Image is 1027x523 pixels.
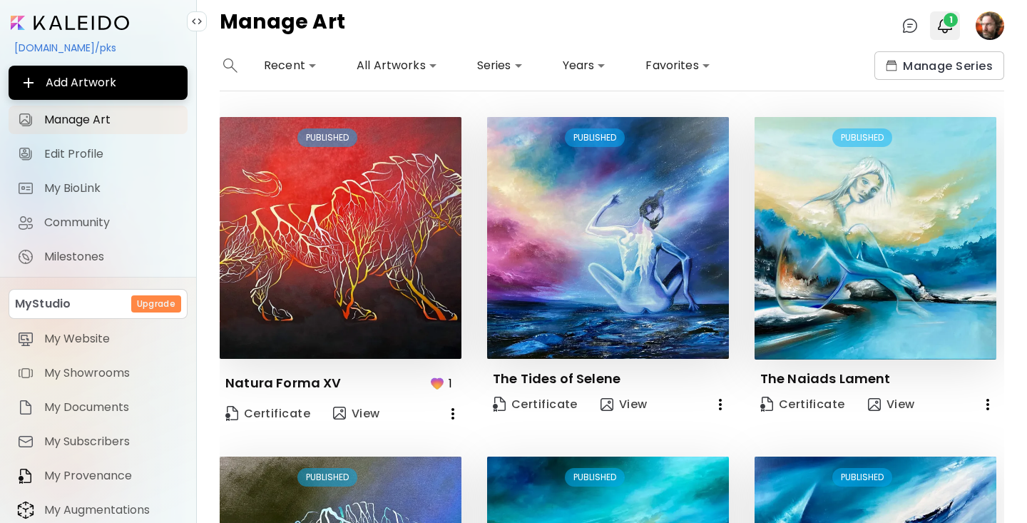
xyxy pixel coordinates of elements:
[487,390,583,419] a: CertificateCertificate
[220,11,345,40] h4: Manage Art
[44,215,179,230] span: Community
[9,359,188,387] a: itemMy Showrooms
[868,397,915,412] span: View
[44,147,179,161] span: Edit Profile
[471,54,528,77] div: Series
[760,370,891,387] p: The Naiads Lament
[9,243,188,271] a: completeMilestones iconMilestones
[17,146,34,163] img: Edit Profile icon
[17,399,34,416] img: item
[17,214,34,231] img: Community icon
[9,393,188,422] a: itemMy Documents
[9,66,188,100] button: Add Artwork
[832,468,892,487] div: PUBLISHED
[17,467,34,484] img: item
[327,400,386,428] button: view-artView
[137,298,175,310] h6: Upgrade
[493,397,506,412] img: Certificate
[220,400,316,428] a: CertificateCertificate
[297,468,357,487] div: PUBLISHED
[874,51,1004,80] button: collectionsManage Series
[601,397,648,412] span: View
[44,366,179,380] span: My Showrooms
[487,117,729,359] img: thumbnail
[44,250,179,264] span: Milestones
[44,181,179,196] span: My BioLink
[944,13,958,27] span: 1
[44,113,179,127] span: Manage Art
[44,332,179,346] span: My Website
[351,54,443,77] div: All Artworks
[760,397,845,412] span: Certificate
[565,468,625,487] div: PUBLISHED
[44,400,179,415] span: My Documents
[17,180,34,197] img: My BioLink icon
[258,54,322,77] div: Recent
[493,397,578,412] span: Certificate
[17,501,34,519] img: item
[9,462,188,490] a: itemMy Provenance
[225,406,238,421] img: Certificate
[601,398,613,411] img: view-art
[936,17,954,34] img: bellIcon
[755,117,996,360] img: thumbnail
[493,370,620,387] p: The Tides of Selene
[9,106,188,134] a: Manage Art iconManage Art
[901,17,919,34] img: chatIcon
[9,140,188,168] a: Edit Profile iconEdit Profile
[225,404,310,423] span: Certificate
[17,365,34,382] img: item
[17,248,34,265] img: Milestones icon
[9,174,188,203] a: completeMy BioLink iconMy BioLink
[755,390,851,419] a: CertificateCertificate
[9,427,188,456] a: itemMy Subscribers
[425,370,461,397] button: favorites1
[565,128,625,147] div: PUBLISHED
[862,390,921,419] button: view-artView
[832,128,892,147] div: PUBLISHED
[886,60,897,71] img: collections
[933,14,957,38] button: bellIcon1
[44,503,179,517] span: My Augmentations
[333,405,380,422] span: View
[220,117,461,359] img: thumbnail
[297,128,357,147] div: PUBLISHED
[9,208,188,237] a: Community iconCommunity
[20,74,176,91] span: Add Artwork
[886,59,993,73] span: Manage Series
[44,435,179,449] span: My Subscribers
[760,397,773,412] img: Certificate
[640,54,715,77] div: Favorites
[449,375,452,392] p: 1
[868,398,881,411] img: view-art
[15,295,71,313] p: MyStudio
[17,330,34,347] img: item
[17,111,34,128] img: Manage Art icon
[225,375,342,392] p: Natura Forma XV
[17,433,34,450] img: item
[220,51,241,80] button: search
[44,469,179,483] span: My Provenance
[595,390,653,419] button: view-artView
[191,16,203,27] img: collapse
[9,325,188,353] a: itemMy Website
[333,407,346,420] img: view-art
[429,375,446,392] img: favorites
[223,59,237,73] img: search
[557,54,612,77] div: Years
[9,36,188,60] div: [DOMAIN_NAME]/pks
